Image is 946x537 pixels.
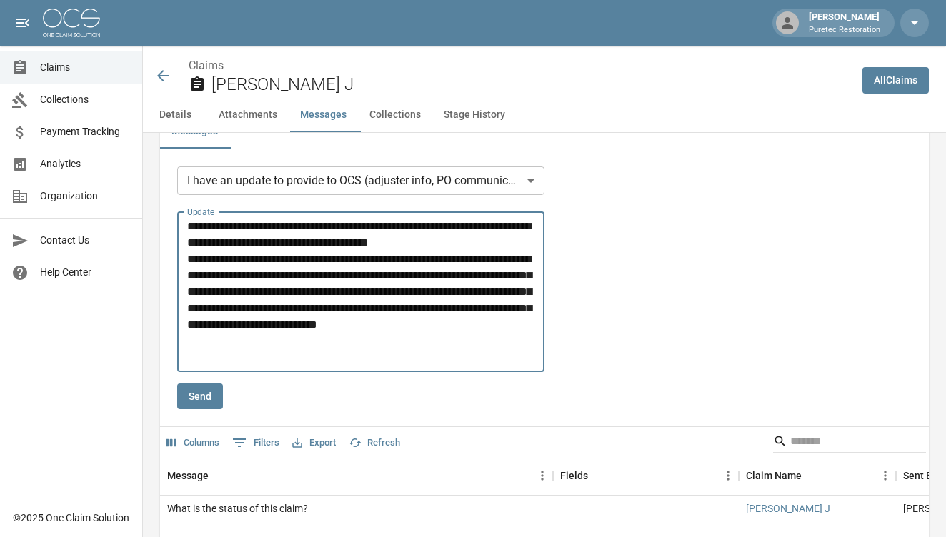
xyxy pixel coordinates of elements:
div: Message [160,456,553,496]
button: Details [143,98,207,132]
div: © 2025 One Claim Solution [13,511,129,525]
div: Search [773,430,926,456]
div: [PERSON_NAME] [803,10,886,36]
div: Message [167,456,209,496]
button: Attachments [207,98,289,132]
span: Collections [40,92,131,107]
button: Sort [588,466,608,486]
span: Help Center [40,265,131,280]
button: Collections [358,98,432,132]
button: Menu [532,465,553,486]
img: ocs-logo-white-transparent.png [43,9,100,37]
div: Claim Name [746,456,802,496]
button: Select columns [163,432,223,454]
a: AllClaims [862,67,929,94]
button: Messages [289,98,358,132]
a: [PERSON_NAME] J [746,501,830,516]
a: Claims [189,59,224,72]
button: Refresh [345,432,404,454]
button: Sort [802,466,822,486]
button: Menu [717,465,739,486]
button: Menu [875,465,896,486]
div: anchor tabs [143,98,946,132]
div: What is the status of this claim? [167,501,308,516]
label: Update [187,206,214,218]
span: Claims [40,60,131,75]
p: Puretec Restoration [809,24,880,36]
button: Send [177,383,223,410]
span: Organization [40,189,131,204]
div: Sent By [903,456,937,496]
div: Fields [560,456,588,496]
span: Contact Us [40,233,131,248]
button: Stage History [432,98,517,132]
button: Show filters [229,431,283,454]
span: Payment Tracking [40,124,131,139]
h2: [PERSON_NAME] J [211,74,851,95]
div: I have an update to provide to OCS (adjuster info, PO communication, etc.) [177,166,544,195]
nav: breadcrumb [189,57,851,74]
button: Sort [209,466,229,486]
button: open drawer [9,9,37,37]
div: Claim Name [739,456,896,496]
div: Fields [553,456,739,496]
span: Analytics [40,156,131,171]
button: Export [289,432,339,454]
